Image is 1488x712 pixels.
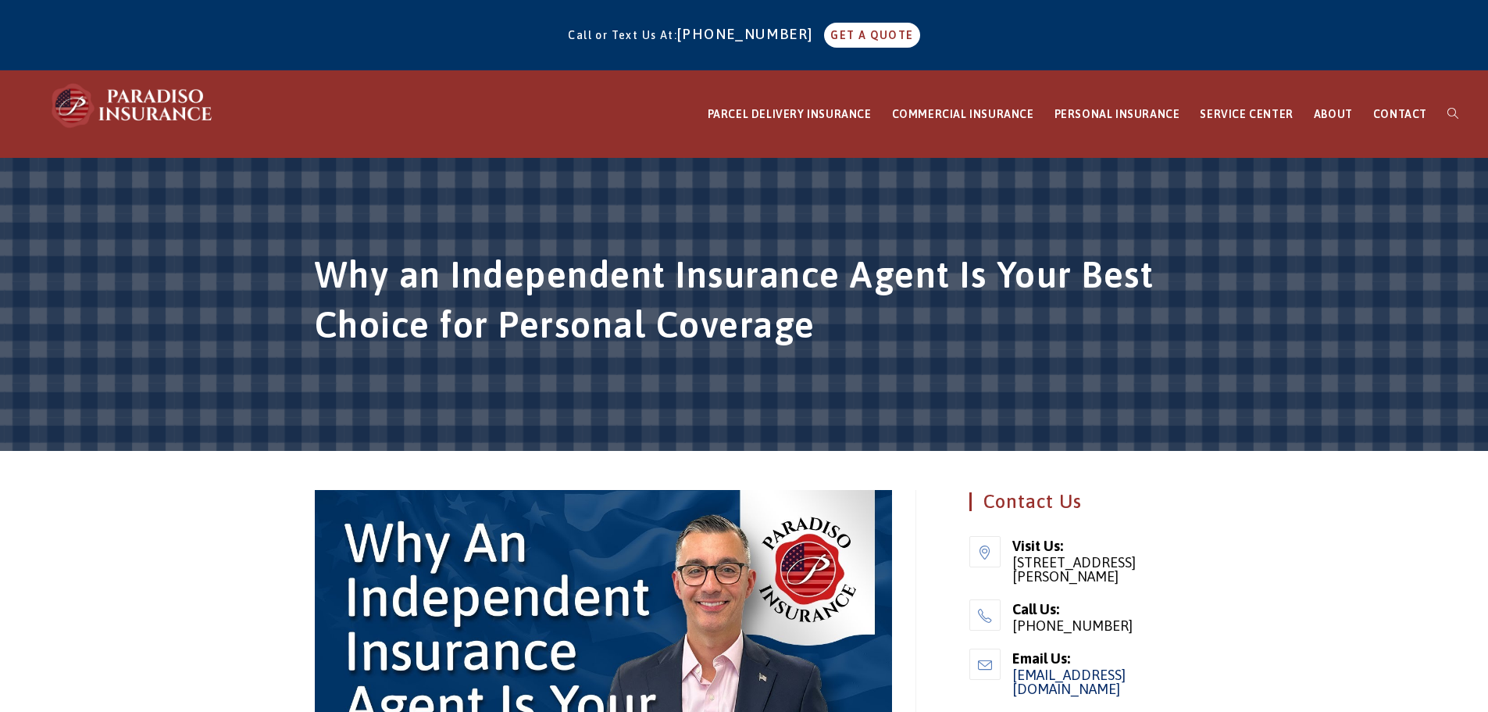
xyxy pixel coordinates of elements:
h1: Why an Independent Insurance Agent Is Your Best Choice for Personal Coverage [315,250,1174,359]
span: Visit Us: [1012,536,1172,556]
a: [EMAIL_ADDRESS][DOMAIN_NAME] [1012,667,1126,697]
a: PARCEL DELIVERY INSURANCE [698,71,882,158]
span: PARCEL DELIVERY INSURANCE [708,108,872,120]
span: Call Us: [1012,599,1172,619]
a: CONTACT [1363,71,1437,158]
span: Call or Text Us At: [568,29,677,41]
a: COMMERCIAL INSURANCE [882,71,1044,158]
a: SERVICE CENTER [1190,71,1303,158]
span: [STREET_ADDRESS][PERSON_NAME] [1012,556,1172,584]
span: Email Us: [1012,649,1172,668]
a: PERSONAL INSURANCE [1044,71,1190,158]
a: GET A QUOTE [824,23,919,48]
a: [PHONE_NUMBER] [677,26,821,42]
h4: Contact Us [969,492,1172,511]
span: ABOUT [1314,108,1353,120]
span: [PHONE_NUMBER] [1012,619,1172,633]
span: CONTACT [1373,108,1427,120]
a: ABOUT [1304,71,1363,158]
span: COMMERCIAL INSURANCE [892,108,1034,120]
span: SERVICE CENTER [1200,108,1293,120]
img: Paradiso Insurance [47,82,219,129]
span: PERSONAL INSURANCE [1054,108,1180,120]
